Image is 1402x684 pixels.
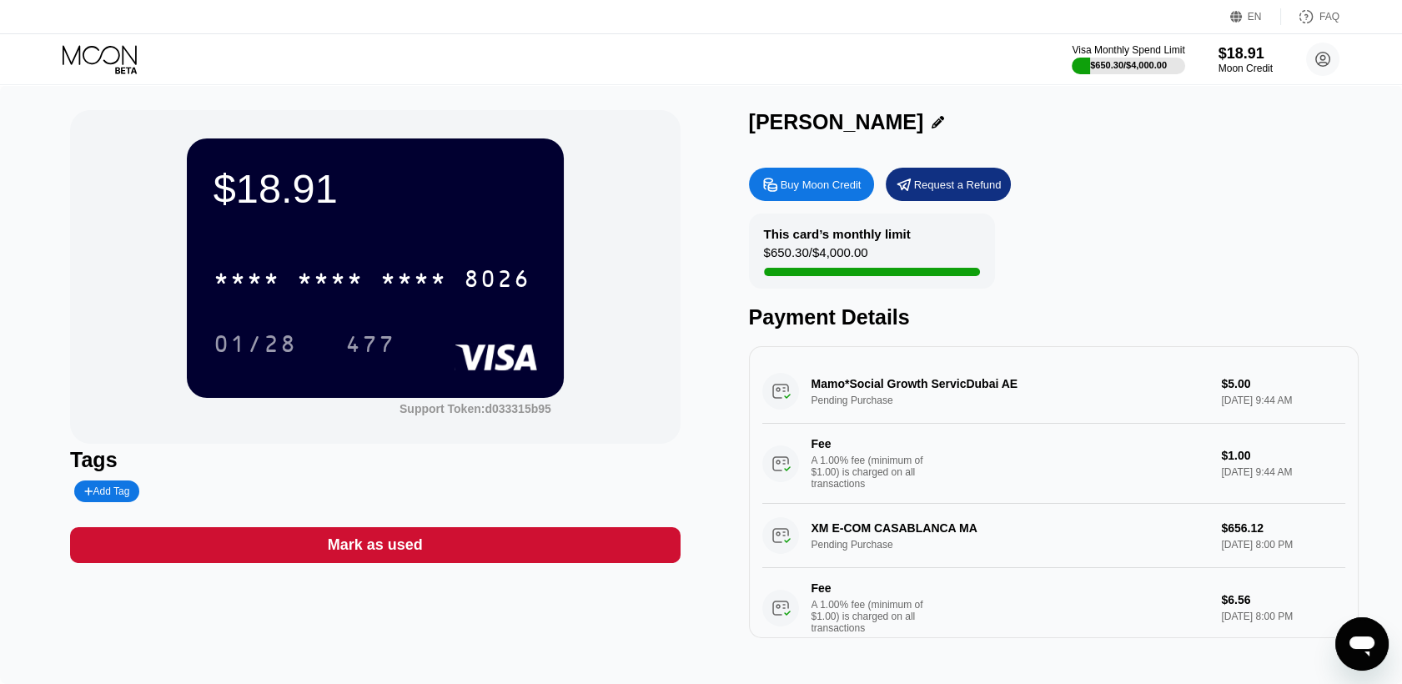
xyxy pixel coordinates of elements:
div: This card’s monthly limit [764,227,911,241]
div: Tags [70,448,680,472]
div: 01/28 [214,333,297,360]
div: A 1.00% fee (minimum of $1.00) is charged on all transactions [812,455,937,490]
div: Fee [812,581,928,595]
div: Visa Monthly Spend Limit [1072,44,1184,56]
div: $18.91 [214,165,537,212]
div: Add Tag [84,485,129,497]
div: $18.91Moon Credit [1219,45,1273,74]
div: 01/28 [201,323,309,365]
div: EN [1230,8,1281,25]
div: $650.30 / $4,000.00 [1090,60,1167,70]
div: 477 [333,323,408,365]
div: Mark as used [70,527,680,563]
div: FeeA 1.00% fee (minimum of $1.00) is charged on all transactions$6.56[DATE] 8:00 PM [762,568,1345,648]
div: [DATE] 9:44 AM [1221,466,1345,478]
div: [PERSON_NAME] [749,110,924,134]
div: Support Token:d033315b95 [399,402,551,415]
div: Fee [812,437,928,450]
div: $18.91 [1219,45,1273,63]
div: Support Token: d033315b95 [399,402,551,415]
div: FAQ [1281,8,1339,25]
div: FAQ [1319,11,1339,23]
div: Request a Refund [914,178,1002,192]
iframe: Button to launch messaging window, conversation in progress [1335,617,1389,671]
div: [DATE] 8:00 PM [1221,611,1345,622]
div: EN [1248,11,1262,23]
div: $650.30 / $4,000.00 [764,245,868,268]
div: $1.00 [1221,449,1345,462]
div: Visa Monthly Spend Limit$650.30/$4,000.00 [1072,44,1184,74]
div: Buy Moon Credit [749,168,874,201]
div: Request a Refund [886,168,1011,201]
div: A 1.00% fee (minimum of $1.00) is charged on all transactions [812,599,937,634]
div: Moon Credit [1219,63,1273,74]
div: $6.56 [1221,593,1345,606]
div: 477 [345,333,395,360]
div: Payment Details [749,305,1359,329]
div: Add Tag [74,480,139,502]
div: Mark as used [328,536,423,555]
div: Buy Moon Credit [781,178,862,192]
div: 8026 [464,268,530,294]
div: FeeA 1.00% fee (minimum of $1.00) is charged on all transactions$1.00[DATE] 9:44 AM [762,424,1345,504]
